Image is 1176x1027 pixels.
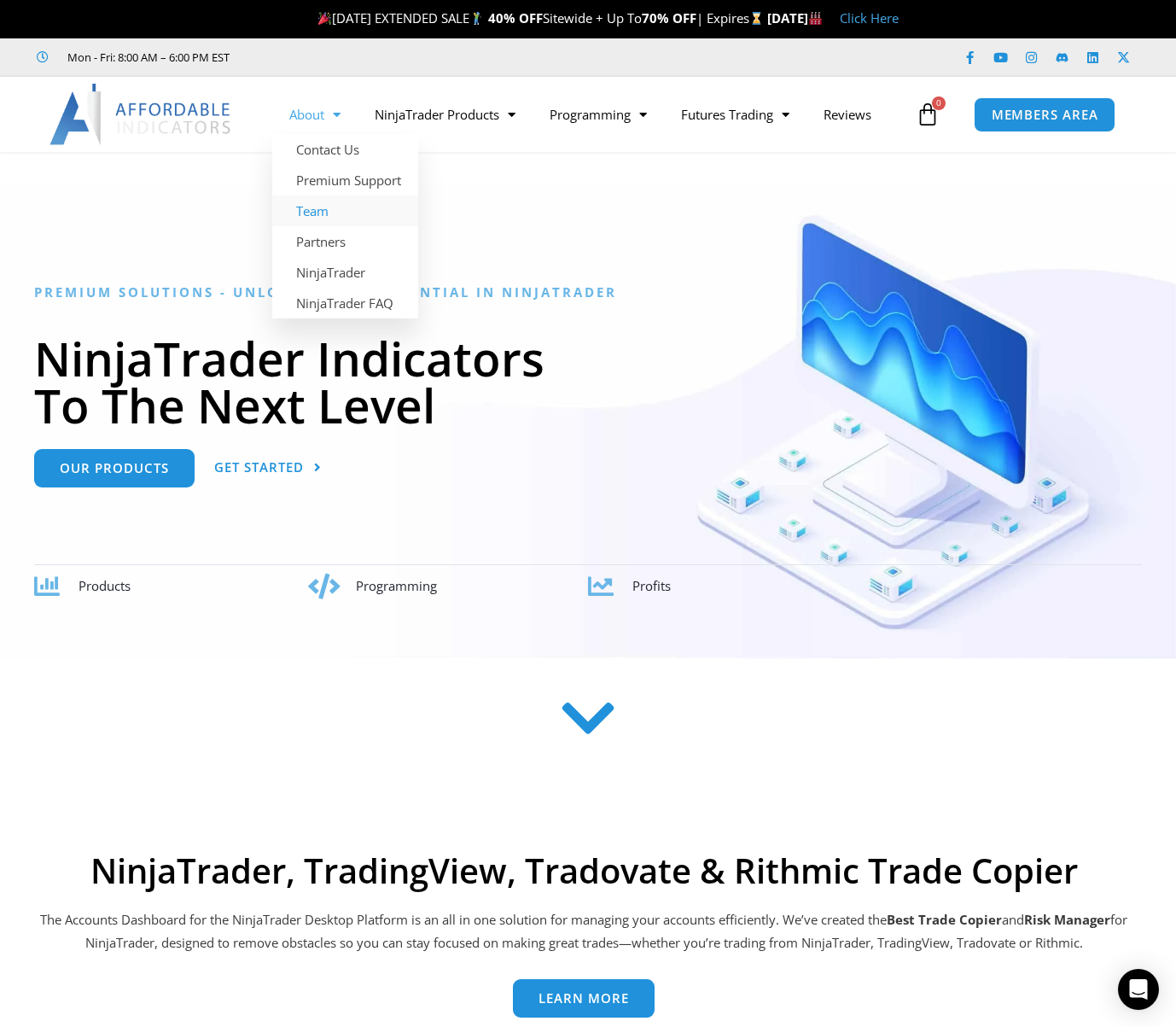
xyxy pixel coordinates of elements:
img: 🏭 [809,12,822,25]
a: Partners [272,226,418,257]
a: Get Started [214,449,322,487]
span: Get Started [214,461,304,474]
h1: NinjaTrader Indicators To The Next Level [34,335,1142,429]
a: Contact Us [272,134,418,165]
img: 🏌️‍♂️ [470,12,483,25]
span: Learn more [539,992,629,1005]
a: Premium Support [272,165,418,195]
img: 🎉 [318,12,331,25]
a: Reviews [806,95,888,134]
a: About [272,95,358,134]
strong: 40% OFF [488,9,543,26]
span: Products [79,577,131,594]
span: MEMBERS AREA [992,108,1098,121]
h2: NinjaTrader, TradingView, Tradovate & Rithmic Trade Copier [38,850,1130,891]
span: Mon - Fri: 8:00 AM – 6:00 PM EST [63,47,230,67]
span: Profits [632,577,671,594]
nav: Menu [272,95,912,134]
ul: About [272,134,418,318]
div: Open Intercom Messenger [1118,969,1159,1010]
span: Programming [356,577,437,594]
a: Team [272,195,418,226]
p: The Accounts Dashboard for the NinjaTrader Desktop Platform is an all in one solution for managin... [38,908,1130,956]
a: Futures Trading [664,95,806,134]
a: NinjaTrader [272,257,418,288]
span: Our Products [60,462,169,475]
span: [DATE] EXTENDED SALE Sitewide + Up To | Expires [314,9,766,26]
h6: Premium Solutions - Unlocking the Potential in NinjaTrader [34,284,1142,301]
a: 0 [890,90,965,139]
a: Learn more [513,979,655,1018]
a: Click Here [840,9,899,26]
a: NinjaTrader Products [358,95,533,134]
a: NinjaTrader FAQ [272,288,418,318]
strong: Risk Manager [1024,911,1110,928]
strong: 70% OFF [642,9,696,26]
b: Best Trade Copier [887,911,1002,928]
strong: [DATE] [767,9,823,26]
a: Programming [533,95,664,134]
img: ⌛ [750,12,763,25]
iframe: Customer reviews powered by Trustpilot [253,49,509,66]
a: MEMBERS AREA [974,97,1116,132]
a: Our Products [34,449,195,487]
span: 0 [932,96,946,110]
img: LogoAI | Affordable Indicators – NinjaTrader [49,84,233,145]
